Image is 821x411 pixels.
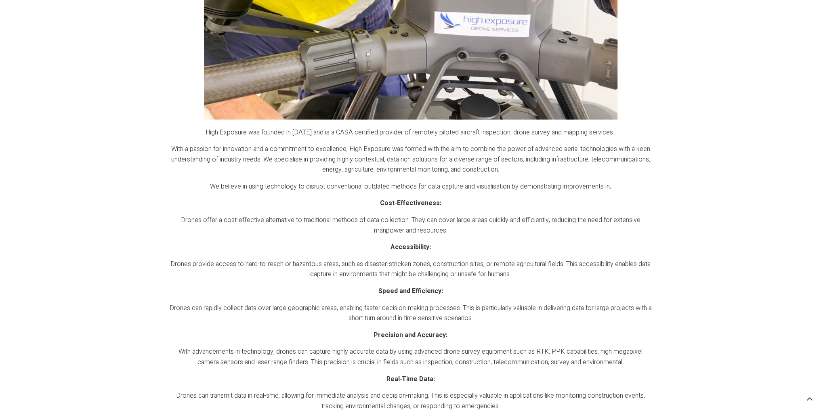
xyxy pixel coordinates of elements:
p: With advancements in technology, drones can capture highly accurate data by using advanced drone ... [169,347,652,367]
strong: Precision and Accuracy: [374,330,447,340]
strong: Speed and Efficiency: [378,286,443,296]
strong: Accessibility: [391,242,431,252]
strong: Cost-Effectiveness: [380,198,441,208]
strong: Real-Time Data: [386,374,435,384]
p: We believe in using technology to disrupt conventional outdated methods for data capture and visu... [169,182,652,192]
p: Drones provide access to hard-to-reach or hazardous areas, such as disaster-stricken zones, const... [169,259,652,280]
p: Drones offer a cost-effective alternative to traditional methods of data collection. They can cov... [169,215,652,236]
p: Drones can rapidly collect data over large geographic areas, enabling faster decision-making proc... [169,303,652,324]
p: With a passion for innovation and a commitment to excellence, High Exposure was formed with the a... [169,144,652,175]
p: High Exposure was founded in [DATE] and is a CASA certified provider of remotely piloted aircraft... [169,128,652,138]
